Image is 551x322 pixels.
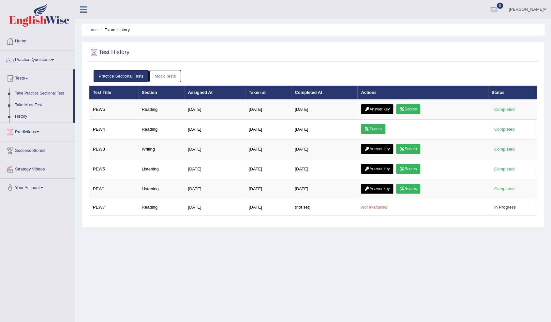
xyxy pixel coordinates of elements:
[245,179,291,199] td: [DATE]
[94,70,149,82] a: Practice Sectional Tests
[138,199,185,216] td: Reading
[89,199,138,216] td: PEW7
[0,51,75,67] a: Practice Questions
[184,120,245,139] td: [DATE]
[12,99,73,111] a: Take Mock Test
[245,139,291,159] td: [DATE]
[492,146,517,153] div: Completed
[245,199,291,216] td: [DATE]
[12,111,73,123] a: History
[89,86,138,99] th: Test Title
[89,179,138,199] td: PEW1
[89,48,129,57] h2: Test History
[0,69,73,86] a: Tests
[396,144,420,154] a: Scores
[291,159,357,179] td: [DATE]
[99,27,130,33] li: Exam History
[138,86,185,99] th: Section
[492,166,517,172] div: Completed
[361,144,393,154] a: Answer key
[361,164,393,174] a: Answer key
[396,104,420,114] a: Scores
[0,123,75,139] a: Predictions
[0,179,75,195] a: Your Account
[149,70,181,82] a: Mock Tests
[12,88,73,99] a: Take Practice Sectional Test
[492,106,517,113] div: Completed
[138,99,185,120] td: Reading
[89,159,138,179] td: PEW5
[291,99,357,120] td: [DATE]
[396,184,420,194] a: Scores
[0,32,75,49] a: Home
[361,184,393,194] a: Answer key
[396,164,420,174] a: Scores
[492,185,517,192] div: Completed
[245,86,291,99] th: Taken at
[0,160,75,176] a: Strategy Videos
[291,86,357,99] th: Completed At
[184,99,245,120] td: [DATE]
[184,179,245,199] td: [DATE]
[492,204,518,211] div: In Progress
[245,159,291,179] td: [DATE]
[184,86,245,99] th: Assigned At
[357,86,488,99] th: Actions
[291,120,357,139] td: [DATE]
[138,179,185,199] td: Listening
[361,124,385,134] a: Scores
[89,99,138,120] td: PEW5
[184,159,245,179] td: [DATE]
[492,126,517,133] div: Completed
[89,120,138,139] td: PEW4
[361,205,387,210] em: Not evaluated
[138,139,185,159] td: Writing
[86,27,98,32] a: Home
[184,199,245,216] td: [DATE]
[488,86,537,99] th: Status
[497,3,503,9] span: 5
[245,99,291,120] td: [DATE]
[291,179,357,199] td: [DATE]
[138,159,185,179] td: Listening
[89,139,138,159] td: PEW3
[184,139,245,159] td: [DATE]
[0,141,75,158] a: Success Stories
[295,205,310,210] span: (not set)
[245,120,291,139] td: [DATE]
[291,139,357,159] td: [DATE]
[361,104,393,114] a: Answer key
[138,120,185,139] td: Reading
